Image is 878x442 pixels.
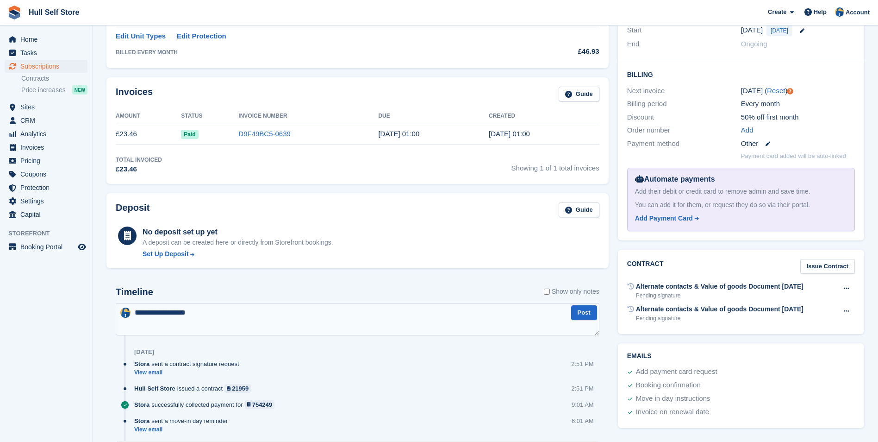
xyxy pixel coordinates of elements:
[378,130,419,138] time: 2025-08-29 00:00:00 UTC
[134,369,244,377] a: View email
[559,87,599,102] a: Guide
[635,214,693,223] div: Add Payment Card
[232,384,249,393] div: 21959
[544,287,599,297] label: Show only notes
[635,200,847,210] div: You can add it for them, or request they do so via their portal.
[7,6,21,19] img: stora-icon-8386f47178a22dfd0bd8f6a31ec36ba5ce8667c1dd55bd0f319d3a0aa187defe.svg
[20,33,76,46] span: Home
[627,39,741,50] div: End
[143,249,333,259] a: Set Up Deposit
[627,353,855,360] h2: Emails
[134,384,255,393] div: issued a contract
[5,154,87,167] a: menu
[20,60,76,73] span: Subscriptions
[21,86,66,95] span: Price increases
[511,156,599,175] span: Showing 1 of 1 total invoices
[134,400,149,409] span: Stora
[245,400,275,409] a: 754249
[134,400,279,409] div: successfully collected payment for
[20,181,76,194] span: Protection
[20,195,76,208] span: Settings
[8,229,92,238] span: Storefront
[636,366,717,378] div: Add payment card request
[134,348,154,356] div: [DATE]
[741,125,753,136] a: Add
[20,141,76,154] span: Invoices
[636,282,803,291] div: Alternate contacts & Value of goods Document [DATE]
[116,202,149,218] h2: Deposit
[5,168,87,181] a: menu
[134,360,244,368] div: sent a contract signature request
[72,85,87,95] div: NEW
[636,407,709,418] div: Invoice on renewal date
[767,87,785,95] a: Reset
[116,109,181,124] th: Amount
[627,86,741,96] div: Next invoice
[521,46,599,57] div: £46.93
[116,31,166,42] a: Edit Unit Types
[134,360,149,368] span: Stora
[741,139,855,149] div: Other
[636,291,803,300] div: Pending signature
[20,46,76,59] span: Tasks
[741,152,846,161] p: Payment card added will be auto-linked
[20,127,76,140] span: Analytics
[181,109,238,124] th: Status
[636,314,803,322] div: Pending signature
[20,208,76,221] span: Capital
[636,380,701,391] div: Booking confirmation
[635,187,847,196] div: Add their debit or credit card to remove admin and save time.
[636,304,803,314] div: Alternate contacts & Value of goods Document [DATE]
[116,48,521,57] div: BILLED EVERY MONTH
[116,156,162,164] div: Total Invoiced
[20,114,76,127] span: CRM
[5,101,87,114] a: menu
[20,168,76,181] span: Coupons
[571,360,593,368] div: 2:51 PM
[20,240,76,253] span: Booking Portal
[635,214,843,223] a: Add Payment Card
[635,174,847,185] div: Automate payments
[814,7,827,17] span: Help
[181,130,198,139] span: Paid
[741,86,855,96] div: [DATE] ( )
[5,46,87,59] a: menu
[5,141,87,154] a: menu
[489,130,530,138] time: 2025-08-28 00:00:06 UTC
[627,69,855,79] h2: Billing
[5,114,87,127] a: menu
[5,181,87,194] a: menu
[238,130,291,138] a: D9F49BC5-0639
[224,384,251,393] a: 21959
[20,101,76,114] span: Sites
[134,417,232,425] div: sent a move-in day reminder
[835,7,844,17] img: Hull Self Store
[571,384,593,393] div: 2:51 PM
[766,25,792,36] span: [DATE]
[636,393,710,404] div: Move in day instructions
[786,87,794,95] div: Tooltip anchor
[134,384,175,393] span: Hull Self Store
[627,259,664,274] h2: Contract
[5,240,87,253] a: menu
[25,5,83,20] a: Hull Self Store
[5,208,87,221] a: menu
[116,287,153,297] h2: Timeline
[238,109,378,124] th: Invoice Number
[627,125,741,136] div: Order number
[571,305,597,321] button: Post
[627,112,741,123] div: Discount
[120,308,131,318] img: Hull Self Store
[116,124,181,145] td: £23.46
[177,31,226,42] a: Edit Protection
[741,40,767,48] span: Ongoing
[20,154,76,167] span: Pricing
[741,25,763,36] time: 2025-08-28 00:00:00 UTC
[5,127,87,140] a: menu
[5,195,87,208] a: menu
[378,109,489,124] th: Due
[21,74,87,83] a: Contracts
[741,112,855,123] div: 50% off first month
[627,139,741,149] div: Payment method
[21,85,87,95] a: Price increases NEW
